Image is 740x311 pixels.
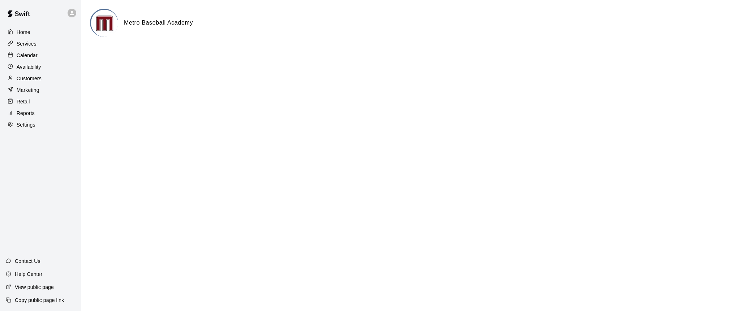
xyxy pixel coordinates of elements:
p: Customers [17,75,42,82]
h6: Metro Baseball Academy [124,18,193,27]
a: Calendar [6,50,76,61]
a: Home [6,27,76,38]
a: Marketing [6,85,76,95]
a: Retail [6,96,76,107]
p: Services [17,40,36,47]
p: Retail [17,98,30,105]
p: Contact Us [15,257,40,265]
p: Calendar [17,52,38,59]
a: Services [6,38,76,49]
p: View public page [15,284,54,291]
p: Copy public page link [15,297,64,304]
a: Customers [6,73,76,84]
p: Availability [17,63,41,71]
a: Reports [6,108,76,119]
a: Settings [6,119,76,130]
p: Reports [17,110,35,117]
p: Marketing [17,86,39,94]
p: Home [17,29,30,36]
img: Metro Baseball Academy logo [91,10,118,37]
p: Settings [17,121,35,128]
p: Help Center [15,270,42,278]
a: Availability [6,61,76,72]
